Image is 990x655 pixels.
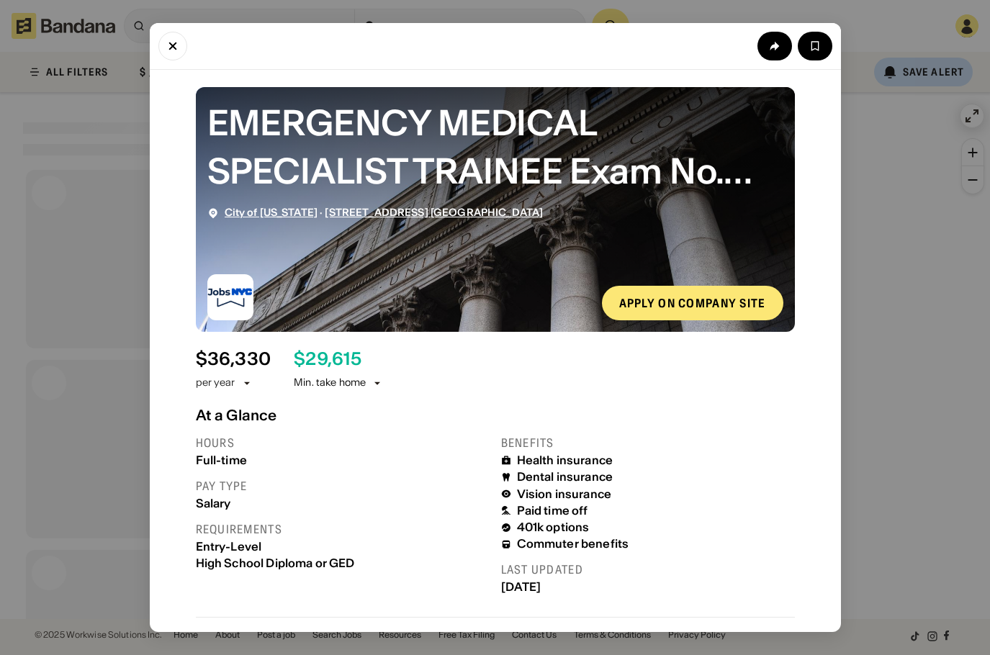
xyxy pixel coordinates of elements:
[294,349,361,370] div: $ 29,615
[158,32,187,60] button: Close
[207,274,253,320] img: City of New York logo
[196,407,795,424] div: At a Glance
[517,520,590,534] div: 401k options
[501,435,795,451] div: Benefits
[196,522,490,537] div: Requirements
[196,497,490,510] div: Salary
[294,376,383,390] div: Min. take home
[517,487,612,501] div: Vision insurance
[602,286,783,320] a: Apply on company site
[501,580,795,594] div: [DATE]
[501,562,795,577] div: Last updated
[196,540,490,554] div: Entry-Level
[225,207,544,219] div: ·
[196,376,235,390] div: per year
[196,453,490,467] div: Full-time
[325,206,543,219] a: [STREET_ADDRESS] [GEOGRAPHIC_DATA]
[207,99,783,195] div: EMERGENCY MEDICAL SPECIALIST TRAINEE Exam No. 6054
[619,297,766,309] div: Apply on company site
[196,349,271,370] div: $ 36,330
[196,435,490,451] div: Hours
[517,504,588,518] div: Paid time off
[196,479,490,494] div: Pay type
[225,206,318,219] a: City of [US_STATE]
[517,453,613,467] div: Health insurance
[517,537,629,551] div: Commuter benefits
[196,556,490,570] div: High School Diploma or GED
[517,470,613,484] div: Dental insurance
